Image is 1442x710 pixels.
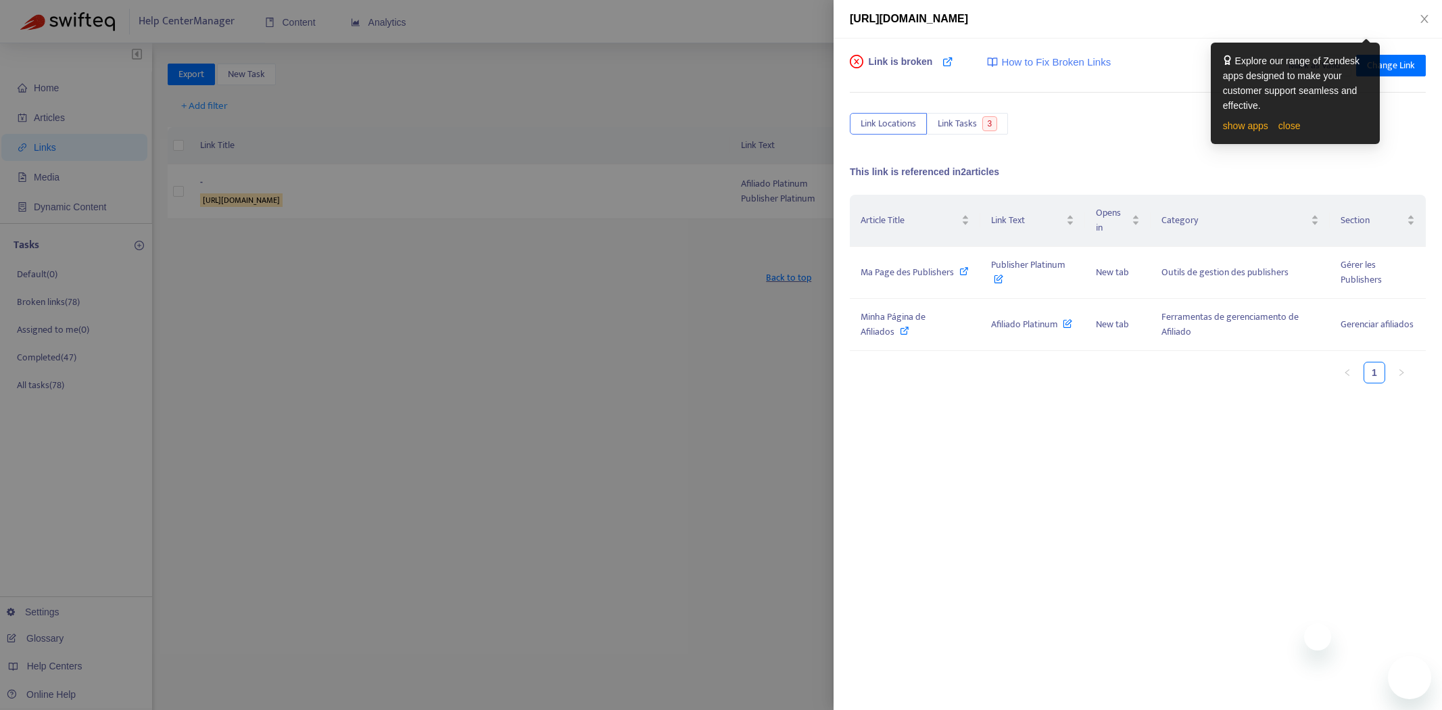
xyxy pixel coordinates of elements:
span: Link is broken [869,55,933,82]
span: Category [1161,213,1308,228]
iframe: Close message [1304,623,1331,650]
button: right [1391,362,1412,383]
th: Opens in [1085,195,1151,247]
span: Gerenciar afiliados [1341,316,1414,332]
span: Link Tasks [938,116,977,131]
span: Section [1341,213,1404,228]
span: Ferramentas de gerenciamento de Afiliado [1161,309,1299,339]
th: Category [1151,195,1330,247]
button: Link Locations [850,113,927,135]
span: left [1343,369,1351,377]
th: Section [1330,195,1426,247]
iframe: Button to launch messaging window [1388,656,1431,699]
img: image-link [987,57,998,68]
span: Ma Page des Publishers [861,264,954,280]
span: New tab [1096,316,1129,332]
span: Link Text [991,213,1063,228]
div: Explore our range of Zendesk apps designed to make your customer support seamless and effective. [1223,53,1368,113]
span: Outils de gestion des publishers [1161,264,1289,280]
button: Link Tasks3 [927,113,1008,135]
span: Link Locations [861,116,916,131]
span: Change Link [1367,58,1415,73]
span: Minha Página de Afiliados [861,309,926,339]
a: How to Fix Broken Links [987,55,1111,70]
span: right [1397,369,1405,377]
th: Link Text [980,195,1085,247]
button: Close [1415,13,1434,26]
span: Afiliado Platinum [991,316,1072,332]
span: 3 [982,116,998,131]
a: close [1278,120,1301,131]
span: close-circle [850,55,863,68]
th: Article Title [850,195,980,247]
span: Gérer les Publishers [1341,257,1382,287]
li: Next Page [1391,362,1412,383]
span: [URL][DOMAIN_NAME] [850,13,968,24]
button: Change Link [1356,55,1426,76]
span: close [1419,14,1430,24]
span: Publisher Platinum [991,257,1065,287]
span: This link is referenced in 2 articles [850,166,999,177]
span: New tab [1096,264,1129,280]
a: 1 [1364,362,1385,383]
a: show apps [1223,120,1268,131]
li: 1 [1364,362,1385,383]
span: How to Fix Broken Links [1001,55,1111,70]
span: Article Title [861,213,959,228]
li: Previous Page [1337,362,1358,383]
span: Opens in [1096,206,1129,235]
button: left [1337,362,1358,383]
